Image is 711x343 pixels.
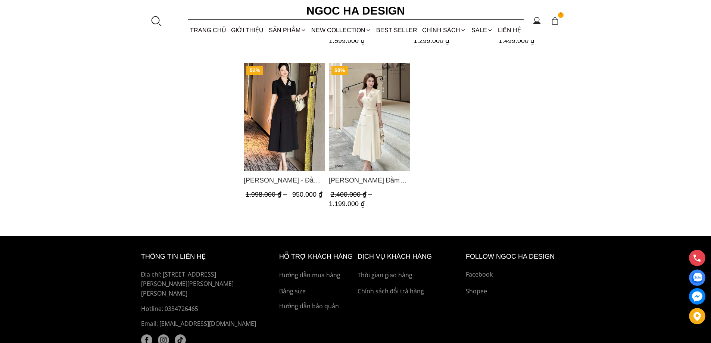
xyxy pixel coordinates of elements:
[495,20,523,40] a: LIÊN HỆ
[279,287,354,296] a: Bảng size
[498,37,534,44] span: 1.499.000 ₫
[141,251,262,262] h6: thông tin liên hệ
[309,20,374,40] a: NEW COLLECTION
[374,20,420,40] a: BEST SELLER
[689,269,705,286] a: Display image
[358,287,462,296] a: Chính sách đổi trả hàng
[328,175,410,185] span: [PERSON_NAME] Đầm Cổ Vest Cài [PERSON_NAME] May Gân Nổi Kèm Đai Màu Bee D952
[358,251,462,262] h6: Dịch vụ khách hàng
[420,20,469,40] div: Chính sách
[292,191,322,198] span: 950.000 ₫
[558,12,564,18] span: 1
[469,20,495,40] a: SALE
[689,288,705,305] a: messenger
[279,251,354,262] h6: hỗ trợ khách hàng
[188,20,229,40] a: TRANG CHỦ
[328,200,364,208] span: 1.199.000 ₫
[244,175,325,185] span: [PERSON_NAME] - Đầm Vest [PERSON_NAME] Xòe [PERSON_NAME] Đai D713
[246,191,289,198] span: 1.998.000 ₫
[279,271,354,280] a: Hướng dẫn mua hàng
[328,63,410,171] a: Product image - Louisa Dress_ Đầm Cổ Vest Cài Hoa Tùng May Gân Nổi Kèm Đai Màu Bee D952
[141,270,262,299] p: Địa chỉ: [STREET_ADDRESS][PERSON_NAME][PERSON_NAME][PERSON_NAME]
[244,63,325,171] img: Irene Dress - Đầm Vest Dáng Xòe Kèm Đai D713
[229,20,266,40] a: GIỚI THIỆU
[244,63,325,171] a: Product image - Irene Dress - Đầm Vest Dáng Xòe Kèm Đai D713
[466,251,570,262] h6: Follow ngoc ha Design
[279,302,354,311] a: Hướng dẫn bảo quản
[358,271,462,280] a: Thời gian giao hàng
[141,304,262,314] a: Hotline: 0334726465
[466,270,570,280] a: Facebook
[551,17,559,25] img: img-CART-ICON-ksit0nf1
[466,287,570,296] a: Shopee
[328,63,410,171] img: Louisa Dress_ Đầm Cổ Vest Cài Hoa Tùng May Gân Nổi Kèm Đai Màu Bee D952
[414,37,449,44] span: 1.299.000 ₫
[141,319,262,329] p: Email: [EMAIL_ADDRESS][DOMAIN_NAME]
[300,2,412,20] a: Ngoc Ha Design
[330,191,374,198] span: 2.400.000 ₫
[244,175,325,185] a: Link to Irene Dress - Đầm Vest Dáng Xòe Kèm Đai D713
[328,37,364,44] span: 1.599.000 ₫
[266,20,309,40] div: SẢN PHẨM
[692,273,702,283] img: Display image
[328,175,410,185] a: Link to Louisa Dress_ Đầm Cổ Vest Cài Hoa Tùng May Gân Nổi Kèm Đai Màu Bee D952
